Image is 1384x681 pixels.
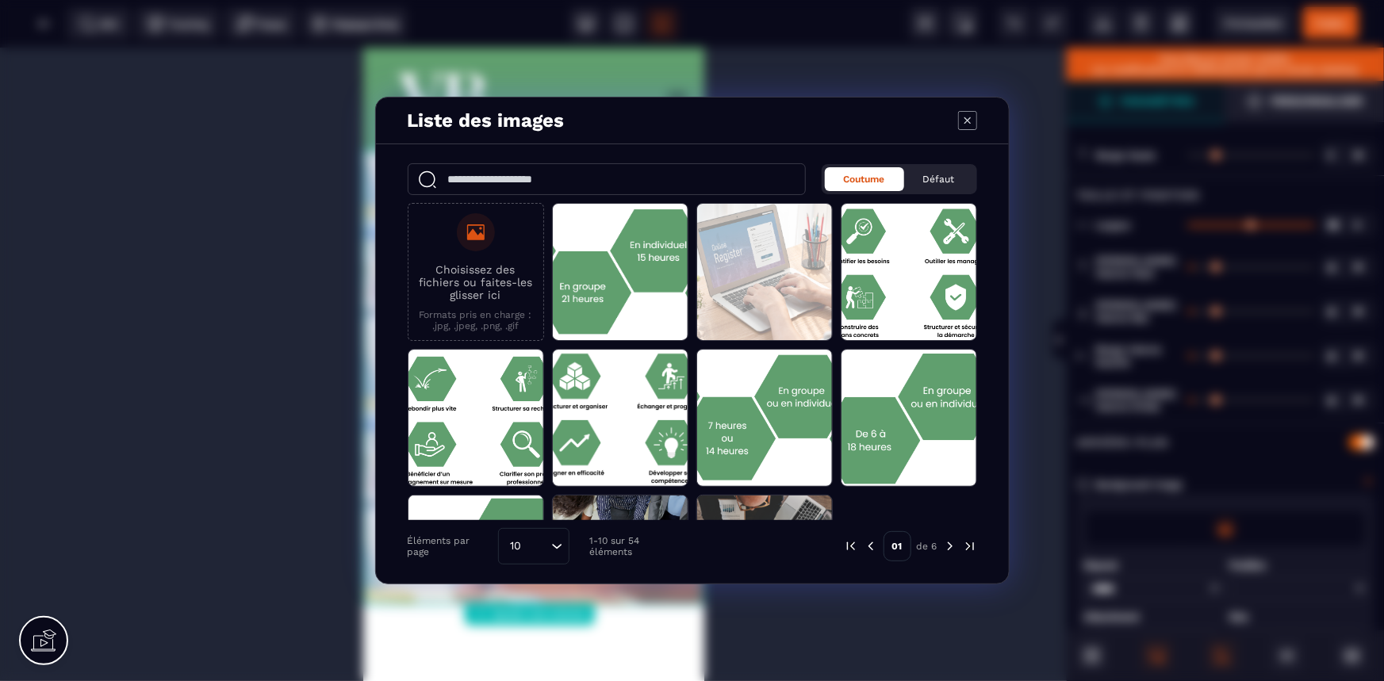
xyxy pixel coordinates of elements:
h4: Liste des images [408,109,565,132]
p: de 6 [917,540,937,553]
p: Éléments par page [408,535,491,557]
p: Formats pris en charge : .jpg, .jpeg, .png, .gif [416,309,535,331]
img: next [943,539,957,553]
img: next [963,539,977,553]
span: 10 [504,538,527,555]
span: Défaut [923,174,955,185]
p: 1-10 sur 54 éléments [589,535,680,557]
span: Consultant en bilan d'orientation [28,290,325,435]
img: prev [844,539,858,553]
div: Search for option [498,528,569,564]
img: 86a4aa658127570b91344bfc39bbf4eb_Blanc_sur_fond_vert.png [13,7,146,95]
input: Search for option [527,538,547,555]
img: prev [864,539,878,553]
p: 01 [884,531,911,561]
span: Coutume [844,174,885,185]
p: Choisissez des fichiers ou faites-les glisser ici [416,263,535,301]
